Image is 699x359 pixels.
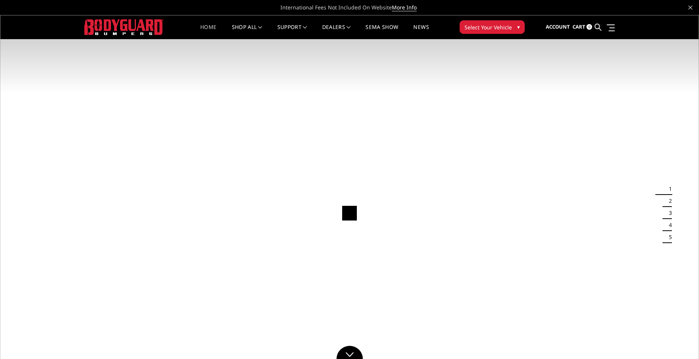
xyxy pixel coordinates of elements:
button: Select Your Vehicle [460,20,525,34]
span: Select Your Vehicle [464,23,512,31]
a: Home [200,24,216,39]
img: BODYGUARD BUMPERS [84,19,163,35]
a: Account [546,17,570,37]
span: Cart [573,23,585,30]
a: News [413,24,429,39]
button: 5 of 5 [664,231,672,243]
button: 2 of 5 [664,195,672,207]
span: 0 [586,24,592,30]
a: More Info [392,4,417,11]
a: Dealers [322,24,351,39]
a: SEMA Show [365,24,398,39]
a: Support [277,24,307,39]
a: shop all [232,24,262,39]
button: 4 of 5 [664,219,672,231]
button: 3 of 5 [664,207,672,219]
a: Cart 0 [573,17,592,37]
span: ▾ [517,23,520,31]
span: Account [546,23,570,30]
button: 1 of 5 [664,183,672,195]
a: Click to Down [337,346,363,359]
